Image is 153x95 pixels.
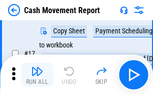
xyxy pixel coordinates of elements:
[21,63,53,87] button: Run All
[24,50,35,58] span: # 17
[125,67,141,83] img: Main button
[31,65,43,77] img: Run All
[8,4,20,16] img: Back
[51,25,87,37] div: Copy Sheet
[24,6,100,15] div: Cash Movement Report
[95,65,107,77] img: Skip
[85,63,117,87] button: Skip
[39,41,73,49] div: to workbook
[26,79,49,85] div: Run All
[95,79,108,85] div: Skip
[133,4,145,16] img: Settings menu
[120,6,128,14] img: Support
